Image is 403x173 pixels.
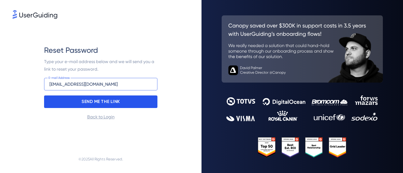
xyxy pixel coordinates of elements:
[13,10,57,19] img: 8faab4ba6bc7696a72372aa768b0286c.svg
[44,78,157,90] input: john@example.com
[44,45,98,55] span: Reset Password
[78,155,123,163] span: © 2025 All Rights Reserved.
[87,114,115,119] a: Back to Login
[258,137,347,157] img: 25303e33045975176eb484905ab012ff.svg
[82,97,120,107] p: SEND ME THE LINK
[44,59,155,72] span: Type your e-mail address below and we will send you a link to reset your password.
[226,95,378,121] img: 9302ce2ac39453076f5bc0f2f2ca889b.svg
[222,15,383,83] img: 26c0aa7c25a843aed4baddd2b5e0fa68.svg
